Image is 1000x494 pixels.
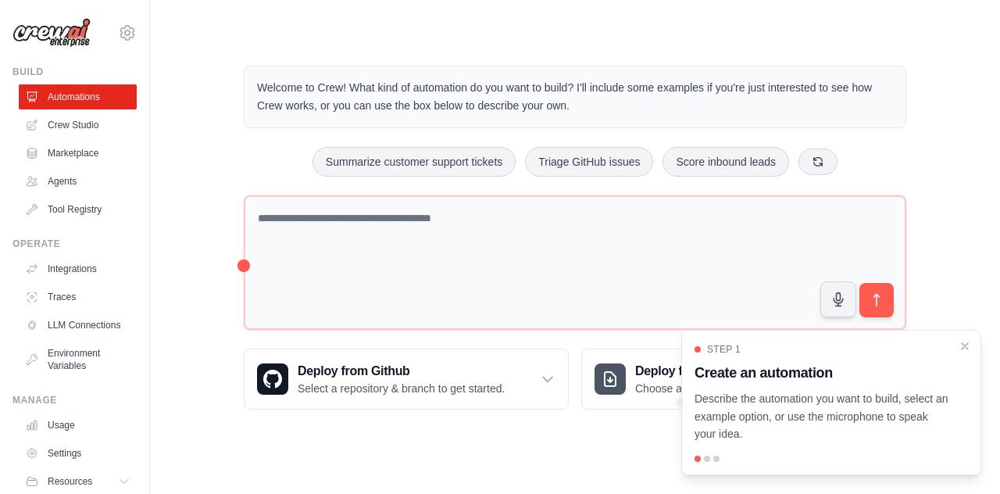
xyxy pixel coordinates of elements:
button: Triage GitHub issues [525,147,653,177]
div: Operate [12,238,137,250]
a: Environment Variables [19,341,137,378]
div: Build [12,66,137,78]
a: Automations [19,84,137,109]
h3: Deploy from Github [298,362,505,381]
button: Score inbound leads [662,147,789,177]
a: Settings [19,441,137,466]
button: Close walkthrough [959,340,971,353]
a: Agents [19,169,137,194]
a: Crew Studio [19,113,137,138]
a: Tool Registry [19,197,137,222]
div: Manage [12,394,137,406]
img: Logo [12,18,91,48]
p: Describe the automation you want to build, select an example option, or use the microphone to spe... [695,390,949,443]
a: Traces [19,285,137,310]
p: Welcome to Crew! What kind of automation do you want to build? I'll include some examples if you'... [257,79,893,115]
span: Step 1 [707,343,741,356]
a: Marketplace [19,141,137,166]
h3: Create an automation [695,362,949,384]
span: Resources [48,475,92,488]
a: Integrations [19,256,137,281]
a: LLM Connections [19,313,137,338]
a: Usage [19,413,137,438]
button: Summarize customer support tickets [312,147,516,177]
p: Select a repository & branch to get started. [298,381,505,396]
h3: Deploy from zip file [635,362,767,381]
button: Resources [19,469,137,494]
p: Choose a zip file to upload. [635,381,767,396]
